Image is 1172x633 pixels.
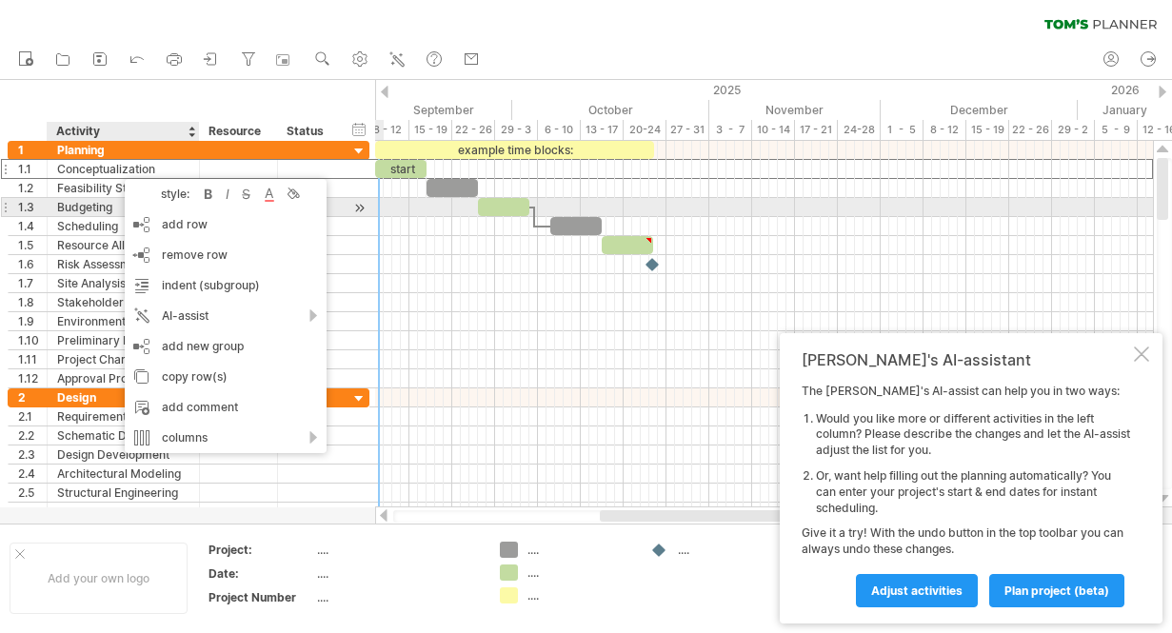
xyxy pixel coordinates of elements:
[538,120,581,140] div: 6 - 10
[317,589,477,605] div: ....
[527,564,631,581] div: ....
[924,120,966,140] div: 8 - 12
[57,312,189,330] div: Environmental Study
[989,574,1124,607] a: plan project (beta)
[18,255,47,273] div: 1.6
[57,350,189,368] div: Project Charter
[375,160,427,178] div: start
[816,468,1130,516] li: Or, want help filling out the planning automatically? You can enter your project's start & end da...
[624,120,666,140] div: 20-24
[57,141,189,159] div: Planning
[57,426,189,445] div: Schematic Design
[57,388,189,406] div: Design
[18,274,47,292] div: 1.7
[409,120,452,140] div: 15 - 19
[18,465,47,483] div: 2.4
[816,411,1130,459] li: Would you like more or different activities in the left column? Please describe the changes and l...
[209,589,313,605] div: Project Number
[581,120,624,140] div: 13 - 17
[324,100,512,120] div: September 2025
[1009,120,1052,140] div: 22 - 26
[18,198,47,216] div: 1.3
[495,120,538,140] div: 29 - 3
[57,503,189,521] div: Electrical Planning
[18,484,47,502] div: 2.5
[57,179,189,197] div: Feasibility Study
[57,331,189,349] div: Preliminary Drawings
[287,122,328,141] div: Status
[527,587,631,603] div: ....
[162,247,228,262] span: remove row
[18,312,47,330] div: 1.9
[709,100,881,120] div: November 2025
[18,141,47,159] div: 1
[871,584,963,598] span: Adjust activities
[802,350,1130,369] div: [PERSON_NAME]'s AI-assistant
[57,160,189,178] div: Conceptualization
[57,274,189,292] div: Site Analysis
[317,542,477,558] div: ....
[18,388,47,406] div: 2
[18,426,47,445] div: 2.2
[132,187,199,201] div: style:
[209,542,313,558] div: Project:
[350,198,368,218] div: scroll to activity
[966,120,1009,140] div: 15 - 19
[56,122,189,141] div: Activity
[18,369,47,387] div: 1.12
[209,122,267,141] div: Resource
[367,120,409,140] div: 8 - 12
[838,120,881,140] div: 24-28
[527,542,631,558] div: ....
[57,369,189,387] div: Approval Process
[18,179,47,197] div: 1.2
[795,120,838,140] div: 17 - 21
[125,392,327,423] div: add comment
[57,236,189,254] div: Resource Allocation
[856,574,978,607] a: Adjust activities
[125,270,327,301] div: indent (subgroup)
[18,407,47,425] div: 2.1
[802,384,1130,606] div: The [PERSON_NAME]'s AI-assist can help you in two ways: Give it a try! With the undo button in th...
[125,331,327,362] div: add new group
[752,120,795,140] div: 10 - 14
[375,141,654,159] div: example time blocks:
[18,331,47,349] div: 1.10
[881,100,1078,120] div: December 2025
[512,100,709,120] div: October 2025
[57,198,189,216] div: Budgeting
[57,465,189,483] div: Architectural Modeling
[452,120,495,140] div: 22 - 26
[10,543,188,614] div: Add your own logo
[18,217,47,235] div: 1.4
[57,255,189,273] div: Risk Assessment
[57,293,189,311] div: Stakeholder Meetings
[1004,584,1109,598] span: plan project (beta)
[18,236,47,254] div: 1.5
[209,565,313,582] div: Date:
[1052,120,1095,140] div: 29 - 2
[57,445,189,464] div: Design Development
[18,160,47,178] div: 1.1
[125,301,327,331] div: AI-assist
[125,209,327,240] div: add row
[57,484,189,502] div: Structural Engineering
[678,542,782,558] div: ....
[709,120,752,140] div: 3 - 7
[666,120,709,140] div: 27 - 31
[881,120,924,140] div: 1 - 5
[18,445,47,464] div: 2.3
[317,565,477,582] div: ....
[18,293,47,311] div: 1.8
[57,407,189,425] div: Requirements Gathering
[18,503,47,521] div: 2.6
[125,423,327,453] div: columns
[57,217,189,235] div: Scheduling
[18,350,47,368] div: 1.11
[125,362,327,392] div: copy row(s)
[1095,120,1138,140] div: 5 - 9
